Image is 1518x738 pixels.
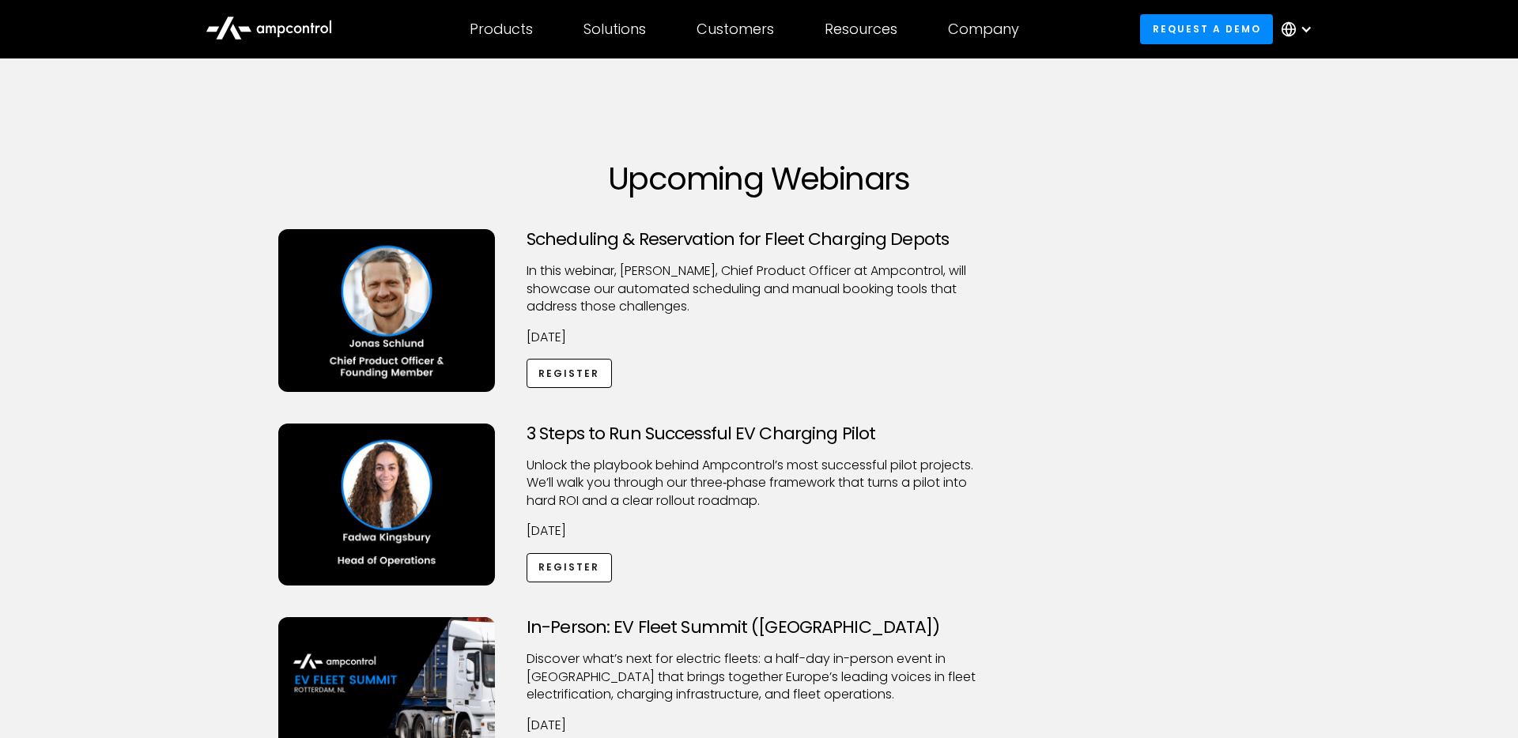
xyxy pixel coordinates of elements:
[583,21,646,38] div: Solutions
[527,650,991,703] p: ​Discover what’s next for electric fleets: a half-day in-person event in [GEOGRAPHIC_DATA] that b...
[697,21,774,38] div: Customers
[948,21,1019,38] div: Company
[527,359,612,388] a: Register
[527,553,612,582] a: Register
[527,329,991,346] p: [DATE]
[825,21,897,38] div: Resources
[527,617,991,638] h3: In-Person: EV Fleet Summit ([GEOGRAPHIC_DATA])
[527,424,991,444] h3: 3 Steps to Run Successful EV Charging Pilot
[470,21,533,38] div: Products
[527,229,991,250] h3: Scheduling & Reservation for Fleet Charging Depots
[527,522,991,540] p: [DATE]
[527,262,991,315] p: ​In this webinar, [PERSON_NAME], Chief Product Officer at Ampcontrol, will showcase our automated...
[527,457,991,510] p: Unlock the playbook behind Ampcontrol’s most successful pilot projects. We’ll walk you through ou...
[278,160,1240,198] h1: Upcoming Webinars
[527,717,991,734] p: [DATE]
[1140,14,1273,43] a: Request a demo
